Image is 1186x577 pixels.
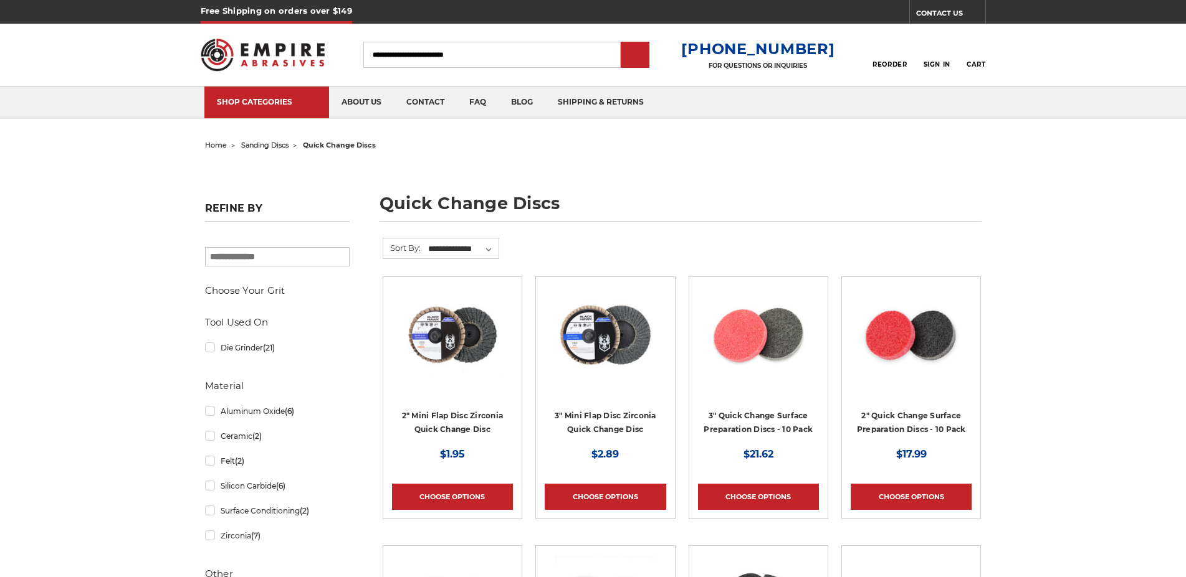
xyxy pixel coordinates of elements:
[704,411,813,434] a: 3" Quick Change Surface Preparation Discs - 10 Pack
[499,87,545,118] a: blog
[285,406,294,416] span: (6)
[252,431,262,441] span: (2)
[303,141,376,149] span: quick change discs
[681,40,835,58] a: [PHONE_NUMBER]
[403,286,502,385] img: Black Hawk Abrasives 2-inch Zirconia Flap Disc with 60 Grit Zirconia for Smooth Finishing
[205,475,350,497] a: Silicon Carbide(6)
[300,506,309,515] span: (2)
[457,87,499,118] a: faq
[555,411,656,434] a: 3" Mini Flap Disc Zirconia Quick Change Disc
[545,484,666,510] a: Choose Options
[205,283,350,298] h5: Choose Your Grit
[380,195,982,222] h1: quick change discs
[251,531,261,540] span: (7)
[924,60,950,68] span: Sign In
[545,286,666,406] a: BHA 3" Quick Change 60 Grit Flap Disc for Fine Grinding and Finishing
[201,30,325,79] img: Empire Abrasives
[204,87,329,118] a: SHOP CATEGORIES
[896,448,927,460] span: $17.99
[263,343,275,352] span: (21)
[217,97,317,106] div: SHOP CATEGORIES
[555,286,655,385] img: BHA 3" Quick Change 60 Grit Flap Disc for Fine Grinding and Finishing
[205,337,350,359] a: Die Grinder(21)
[698,286,819,406] a: 3 inch surface preparation discs
[205,425,350,447] a: Ceramic(2)
[681,62,835,70] p: FOR QUESTIONS OR INQUIRIES
[402,411,504,434] a: 2" Mini Flap Disc Zirconia Quick Change Disc
[205,378,350,393] h5: Material
[205,450,350,472] a: Felt(2)
[698,484,819,510] a: Choose Options
[967,41,985,68] a: Cart
[440,448,465,460] span: $1.95
[205,202,350,222] h5: Refine by
[967,60,985,68] span: Cart
[205,500,350,522] a: Surface Conditioning(2)
[383,238,421,257] label: Sort By:
[426,240,499,258] select: Sort By:
[873,41,907,68] a: Reorder
[392,484,513,510] a: Choose Options
[394,87,457,118] a: contact
[205,525,350,547] a: Zirconia(7)
[916,6,985,24] a: CONTACT US
[545,87,656,118] a: shipping & returns
[873,60,907,68] span: Reorder
[591,448,619,460] span: $2.89
[709,286,808,385] img: 3 inch surface preparation discs
[857,411,966,434] a: 2" Quick Change Surface Preparation Discs - 10 Pack
[235,456,244,466] span: (2)
[329,87,394,118] a: about us
[205,400,350,422] a: Aluminum Oxide(6)
[205,141,227,149] a: home
[851,484,972,510] a: Choose Options
[276,481,285,490] span: (6)
[392,286,513,406] a: Black Hawk Abrasives 2-inch Zirconia Flap Disc with 60 Grit Zirconia for Smooth Finishing
[241,141,289,149] a: sanding discs
[205,315,350,330] h5: Tool Used On
[623,43,648,68] input: Submit
[861,286,961,385] img: 2 inch surface preparation discs
[744,448,773,460] span: $21.62
[851,286,972,406] a: 2 inch surface preparation discs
